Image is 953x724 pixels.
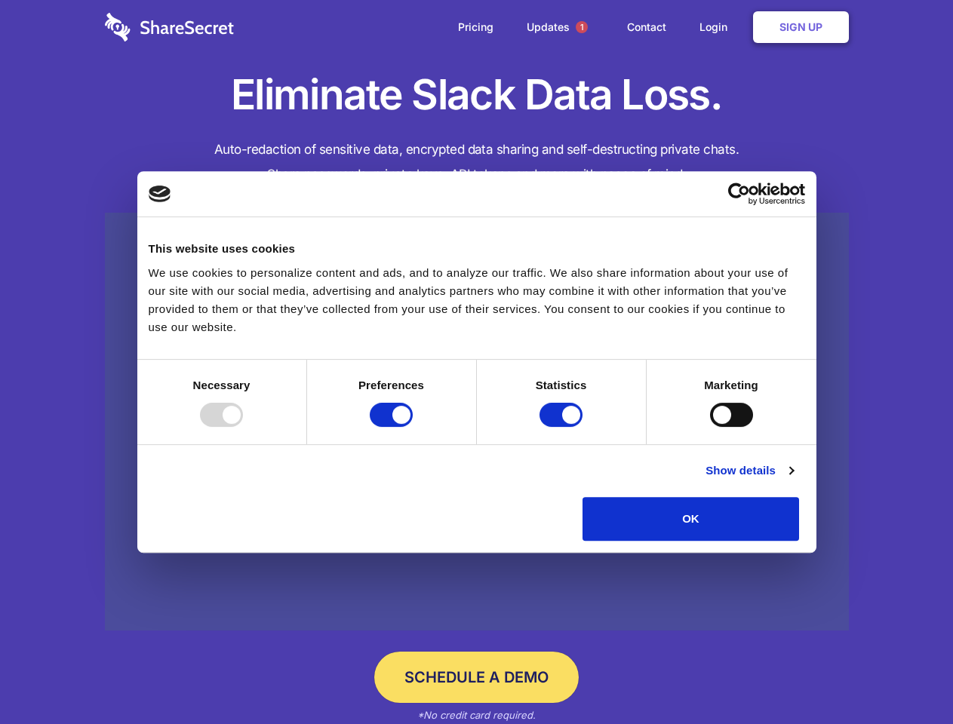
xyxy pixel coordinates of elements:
div: This website uses cookies [149,240,805,258]
a: Sign Up [753,11,849,43]
a: Usercentrics Cookiebot - opens in a new window [673,183,805,205]
a: Pricing [443,4,509,51]
strong: Necessary [193,379,251,391]
img: logo-wordmark-white-trans-d4663122ce5f474addd5e946df7df03e33cb6a1c49d2221995e7729f52c070b2.svg [105,13,234,41]
a: Login [684,4,750,51]
strong: Preferences [358,379,424,391]
em: *No credit card required. [417,709,536,721]
a: Schedule a Demo [374,652,579,703]
img: logo [149,186,171,202]
a: Show details [706,462,793,480]
strong: Statistics [536,379,587,391]
h1: Eliminate Slack Data Loss. [105,68,849,122]
span: 1 [576,21,588,33]
a: Wistia video thumbnail [105,213,849,631]
h4: Auto-redaction of sensitive data, encrypted data sharing and self-destructing private chats. Shar... [105,137,849,187]
button: OK [583,497,799,541]
div: We use cookies to personalize content and ads, and to analyze our traffic. We also share informat... [149,264,805,336]
a: Contact [612,4,681,51]
strong: Marketing [704,379,758,391]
